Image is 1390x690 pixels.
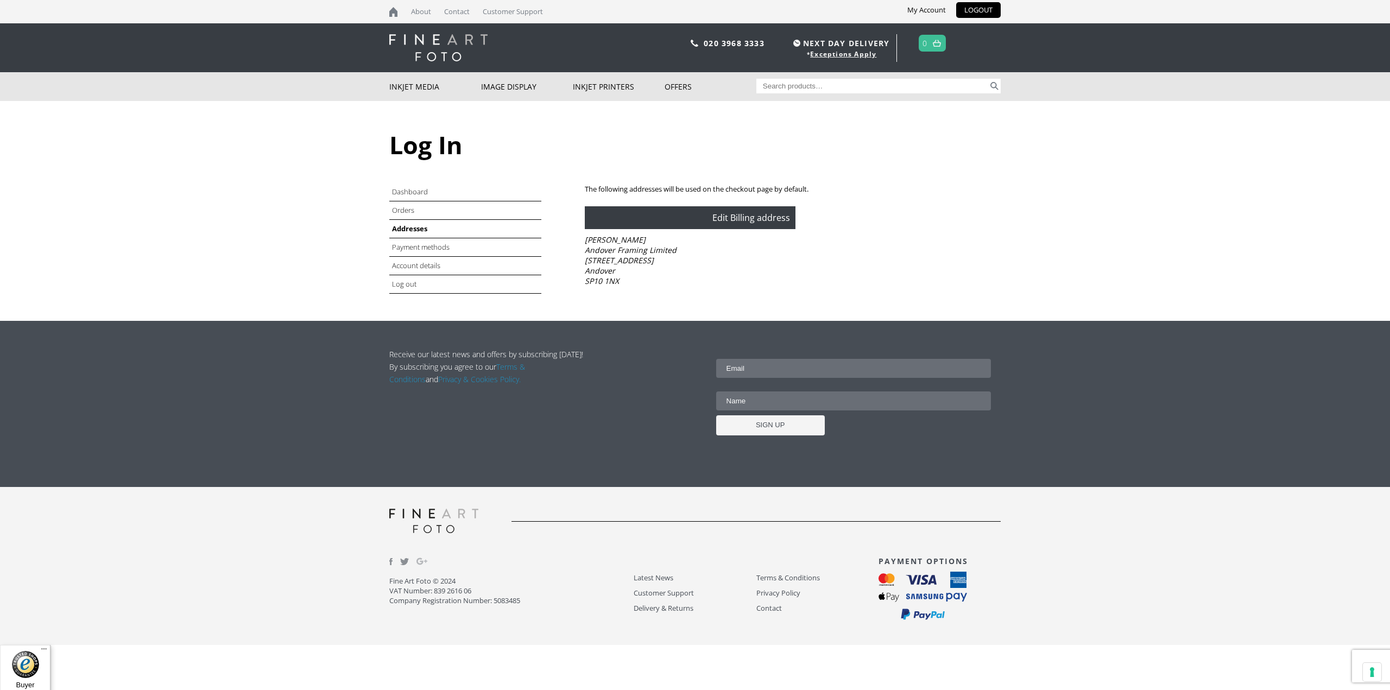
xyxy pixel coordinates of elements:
a: Offers [665,72,756,101]
a: Orders [392,205,414,215]
a: Exceptions Apply [810,49,876,59]
img: facebook.svg [389,558,393,565]
button: Menu [37,645,50,658]
p: The following addresses will be used on the checkout page by default. [585,183,1001,195]
button: Search [988,79,1001,93]
a: Inkjet Printers [573,72,665,101]
img: twitter.svg [400,558,409,565]
span: NEXT DAY DELIVERY [791,37,889,49]
a: Account details [392,261,440,270]
a: My Account [899,2,954,18]
a: Latest News [634,572,756,584]
a: Privacy & Cookies Policy. [438,374,521,384]
a: Payment methods [392,242,450,252]
address: [PERSON_NAME] Andover Framing Limited [STREET_ADDRESS] Andover SP10 1NX [585,235,785,286]
a: Contact [756,602,879,615]
a: Delivery & Returns [634,602,756,615]
p: Receive our latest news and offers by subscribing [DATE]! By subscribing you agree to our and [389,348,589,385]
input: Name [716,391,991,410]
img: basket.svg [933,40,941,47]
h1: Log In [389,128,1001,161]
img: logo-white.svg [389,34,488,61]
img: phone.svg [691,40,698,47]
a: Customer Support [634,587,756,599]
a: Dashboard [392,187,428,197]
h3: PAYMENT OPTIONS [879,556,1001,566]
input: SIGN UP [716,415,825,435]
a: Privacy Policy [756,587,879,599]
a: Terms & Conditions [756,572,879,584]
a: Addresses [392,224,427,233]
img: payment_options.svg [879,572,967,621]
img: Trusted Shops Trustmark [12,651,39,678]
button: Your consent preferences for tracking technologies [1363,663,1381,681]
a: Edit Billing address [712,212,790,224]
img: logo-grey.svg [389,509,478,533]
a: Inkjet Media [389,72,481,101]
img: time.svg [793,40,800,47]
a: Log out [392,279,416,289]
nav: Account pages [389,183,573,294]
input: Search products… [756,79,989,93]
img: Google_Plus.svg [416,556,427,567]
a: 020 3968 3333 [704,38,764,48]
a: Image Display [481,72,573,101]
a: LOGOUT [956,2,1001,18]
p: Fine Art Foto © 2024 VAT Number: 839 2616 06 Company Registration Number: 5083485 [389,576,634,605]
a: 0 [923,35,927,51]
input: Email [716,359,991,378]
